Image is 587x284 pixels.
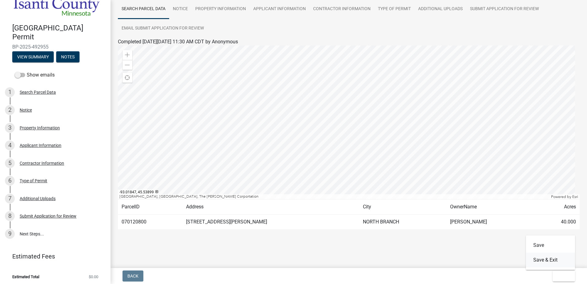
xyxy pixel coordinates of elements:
[526,238,575,253] button: Save
[122,50,132,60] div: Zoom in
[182,215,359,230] td: [STREET_ADDRESS][PERSON_NAME]
[118,215,182,230] td: 070120800
[122,270,143,282] button: Back
[12,275,39,279] span: Estimated Total
[118,199,182,215] td: ParcelID
[359,215,446,230] td: NORTH BRANCH
[5,158,15,168] div: 5
[5,229,15,239] div: 9
[20,90,56,94] div: Search Parcel Data
[5,140,15,150] div: 4
[122,73,132,83] div: Find my location
[5,211,15,221] div: 8
[12,24,106,41] h4: [GEOGRAPHIC_DATA] Permit
[118,19,208,38] a: Email Submit Application for Review
[5,105,15,115] div: 2
[122,60,132,70] div: Zoom out
[535,215,580,230] td: 40.000
[56,55,80,60] wm-modal-confirm: Notes
[5,123,15,133] div: 3
[553,270,575,282] button: Exit
[446,215,535,230] td: [PERSON_NAME]
[12,44,98,50] span: BP-2025-492955
[359,199,446,215] td: City
[5,250,101,262] a: Estimated Fees
[20,126,60,130] div: Property Information
[572,195,578,199] a: Esri
[56,51,80,62] button: Notes
[5,176,15,186] div: 6
[20,108,32,112] div: Notice
[127,274,138,278] span: Back
[20,143,61,148] div: Applicant Information
[5,87,15,97] div: 1
[526,235,575,270] div: Exit
[526,253,575,267] button: Save & Exit
[118,194,550,199] div: [GEOGRAPHIC_DATA], [GEOGRAPHIC_DATA], The [PERSON_NAME] Corportation
[20,179,47,183] div: Type of Permit
[89,275,98,279] span: $0.00
[535,199,580,215] td: Acres
[20,214,76,218] div: Submit Application for Review
[12,55,54,60] wm-modal-confirm: Summary
[20,161,64,165] div: Contractor Information
[558,274,566,278] span: Exit
[15,71,55,79] label: Show emails
[5,194,15,203] div: 7
[118,39,238,45] span: Completed [DATE][DATE] 11:30 AM CDT by Anonymous
[182,199,359,215] td: Address
[446,199,535,215] td: OwnerName
[20,196,56,201] div: Additional Uploads
[12,51,54,62] button: View Summary
[550,194,580,199] div: Powered by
